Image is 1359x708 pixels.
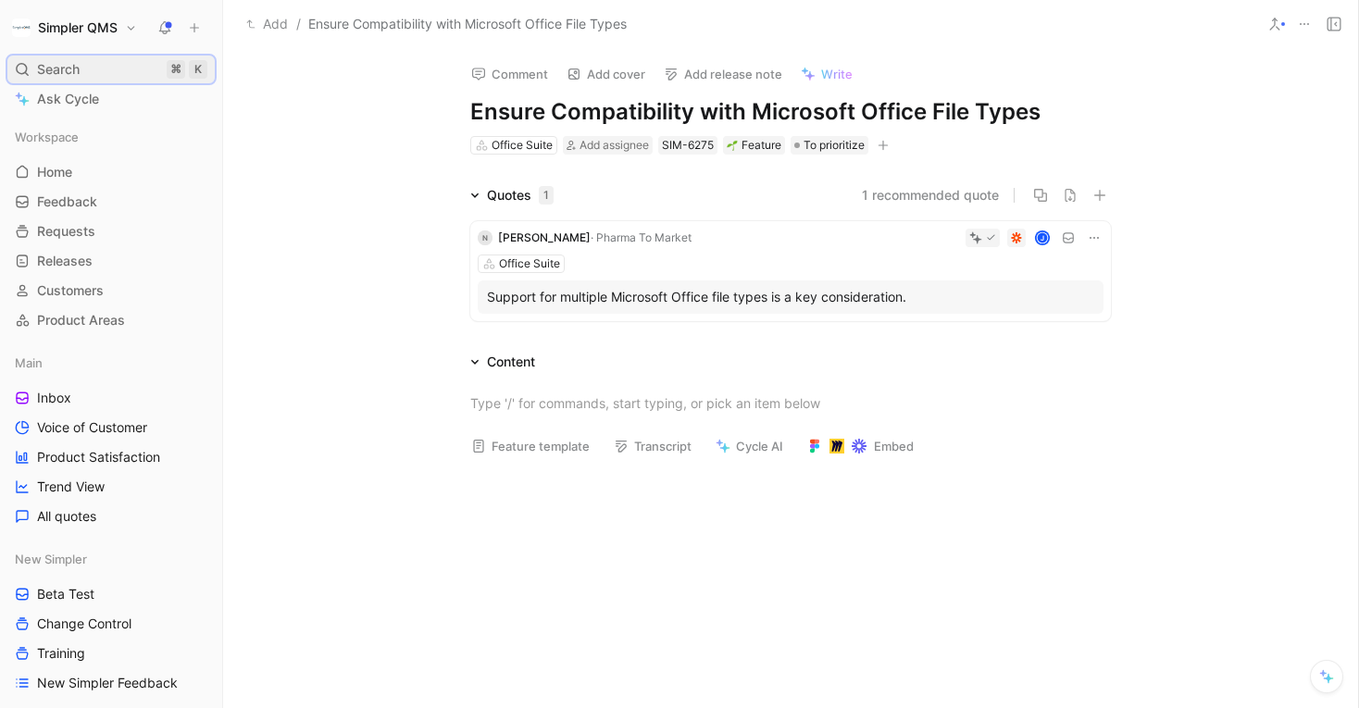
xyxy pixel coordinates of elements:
button: Cycle AI [707,433,792,459]
div: SIM-6275 [662,136,714,155]
a: Trend View [7,473,215,501]
div: Workspace [7,123,215,151]
button: 1 recommended quote [862,184,999,206]
span: Training [37,644,85,663]
span: Requests [37,222,95,241]
span: Add assignee [580,138,649,152]
img: 🌱 [727,140,738,151]
div: Quotes [487,184,554,206]
a: Home [7,158,215,186]
span: Beta Test [37,585,94,603]
button: Simpler QMSSimpler QMS [7,15,142,41]
a: Product Areas [7,306,215,334]
span: Inbox [37,389,71,407]
span: Trend View [37,478,105,496]
a: Customers [7,277,215,304]
button: Feature template [463,433,598,459]
span: Product Satisfaction [37,448,160,466]
span: Search [37,58,80,81]
span: Ensure Compatibility with Microsoft Office File Types [308,13,627,35]
div: To prioritize [791,136,868,155]
a: Inbox [7,384,215,412]
span: Main [15,354,43,372]
div: Feature [727,136,781,155]
div: K [189,60,207,79]
span: Ask Cycle [37,88,99,110]
div: Quotes1 [463,184,561,206]
span: Write [821,66,853,82]
div: Content [463,351,542,373]
div: Office Suite [499,255,560,273]
a: Requests [7,217,215,245]
a: Training [7,640,215,667]
a: New Simpler Feedback [7,669,215,697]
a: All quotes [7,503,215,530]
a: Change Control [7,610,215,638]
a: Beta Test [7,580,215,608]
button: Comment [463,61,556,87]
span: [PERSON_NAME] [498,230,591,244]
h1: Simpler QMS [38,19,118,36]
span: All quotes [37,507,96,526]
div: J [1037,232,1049,244]
button: Transcript [605,433,700,459]
a: Releases [7,247,215,275]
div: New SimplerBeta TestChange ControlTrainingNew Simpler Feedback [7,545,215,697]
a: Voice of Customer [7,414,215,441]
a: Feedback [7,188,215,216]
span: New Simpler Feedback [37,674,178,692]
div: Search⌘K [7,56,215,83]
span: · Pharma To Market [591,230,692,244]
h1: Ensure Compatibility with Microsoft Office File Types [470,97,1111,127]
button: Write [792,61,861,87]
button: Add release note [655,61,791,87]
span: Feedback [37,193,97,211]
span: Home [37,163,72,181]
span: New Simpler [15,550,87,568]
span: Customers [37,281,104,300]
div: New Simpler [7,545,215,573]
div: ⌘ [167,60,185,79]
a: Product Satisfaction [7,443,215,471]
div: Content [487,351,535,373]
span: Change Control [37,615,131,633]
div: Support for multiple Microsoft Office file types is a key consideration. [487,286,1094,308]
div: N [478,230,492,245]
span: Workspace [15,128,79,146]
div: Office Suite [492,136,553,155]
span: To prioritize [804,136,865,155]
div: MainInboxVoice of CustomerProduct SatisfactionTrend ViewAll quotes [7,349,215,530]
button: Add cover [558,61,654,87]
img: Simpler QMS [12,19,31,37]
a: Ask Cycle [7,85,215,113]
div: 1 [539,186,554,205]
button: Embed [799,433,922,459]
div: Main [7,349,215,377]
button: Add [242,13,293,35]
span: Releases [37,252,93,270]
div: 🌱Feature [723,136,785,155]
span: Product Areas [37,311,125,329]
span: Voice of Customer [37,418,147,437]
span: / [296,13,301,35]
